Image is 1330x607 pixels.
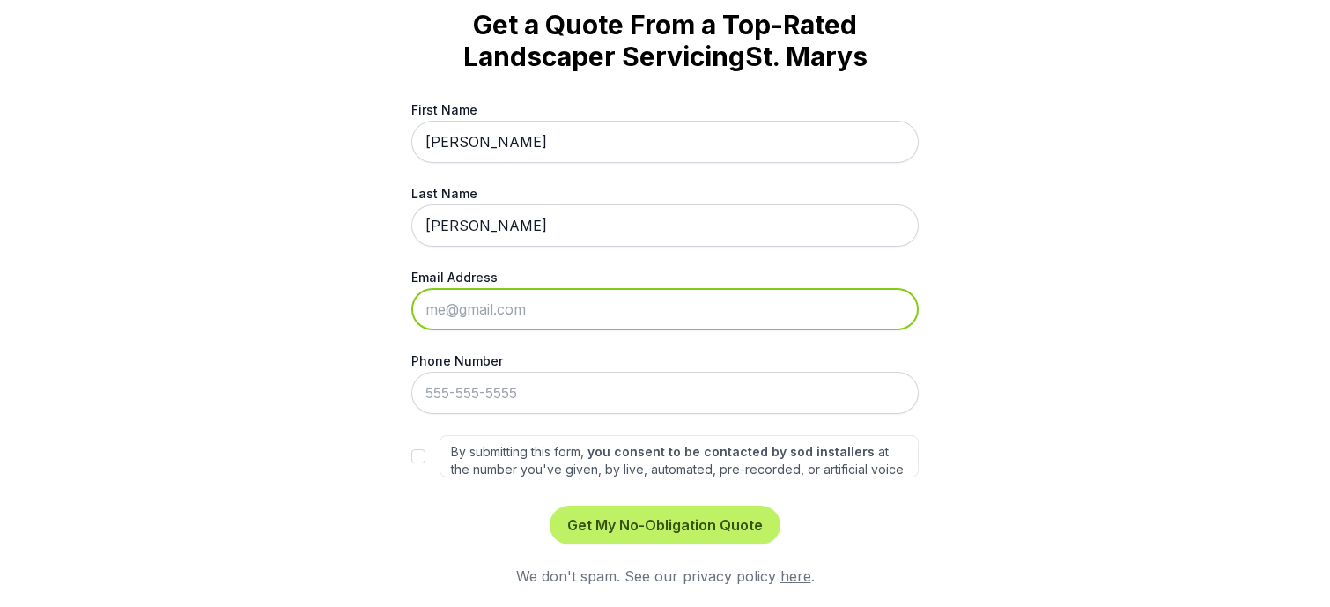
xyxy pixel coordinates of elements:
input: 555-555-5555 [411,372,919,414]
input: First Name [411,121,919,163]
a: here [780,567,811,585]
label: Phone Number [411,352,919,370]
strong: you consent to be contacted by sod installers [587,444,875,459]
input: me@gmail.com [411,288,919,330]
strong: Get a Quote From a Top-Rated Landscaper Servicing St. Marys [440,9,890,72]
div: We don't spam. See our privacy policy . [411,566,919,587]
button: Get My No-Obligation Quote [550,506,780,544]
input: Last Name [411,204,919,247]
label: Email Address [411,268,919,286]
label: Last Name [411,184,919,203]
label: First Name [411,100,919,119]
label: By submitting this form, at the number you've given, by live, automated, pre-recorded, or artific... [440,435,919,477]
